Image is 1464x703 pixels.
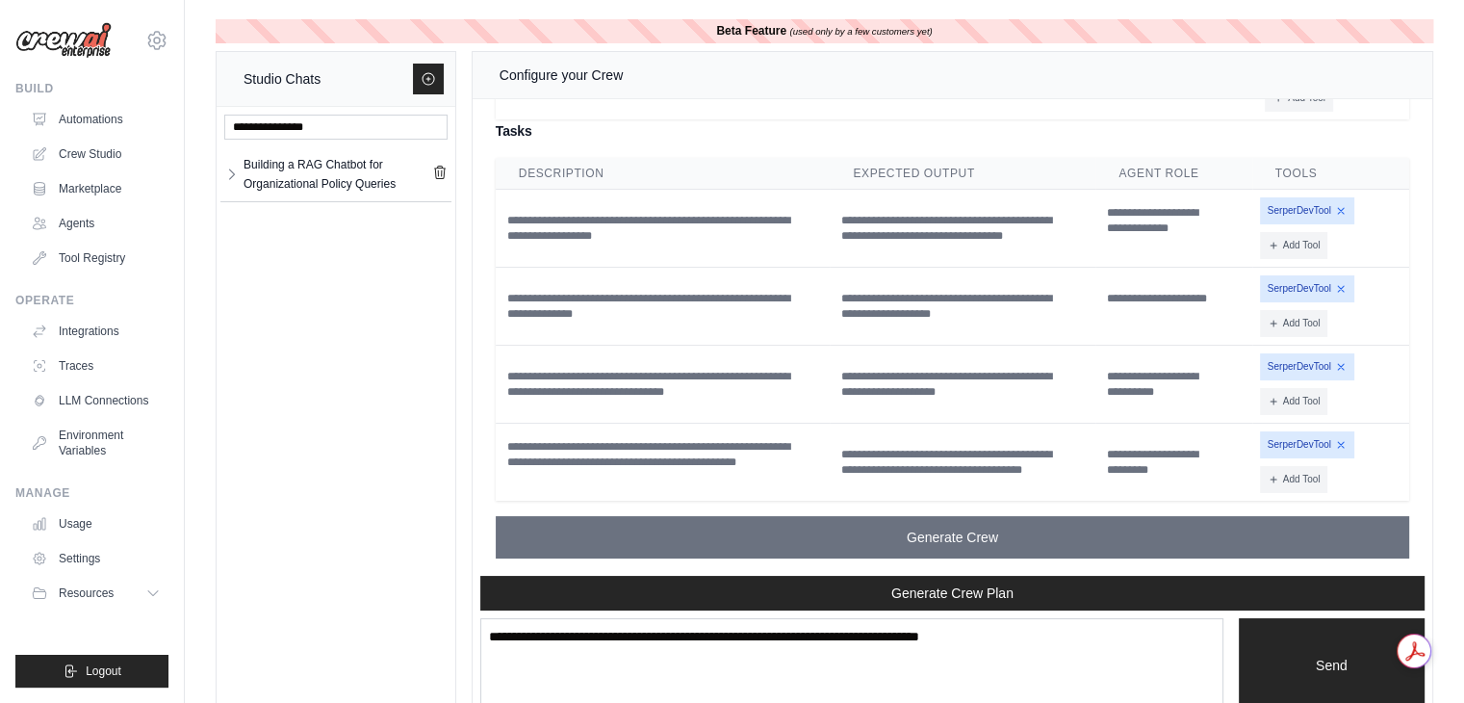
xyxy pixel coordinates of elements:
[1260,353,1354,380] span: SerperDevTool
[23,104,168,135] a: Automations
[480,576,1425,611] button: Generate Crew Plan
[23,173,168,204] a: Marketplace
[23,578,168,609] button: Resources
[1260,197,1354,224] span: SerperDevTool
[23,543,168,574] a: Settings
[1260,310,1328,337] button: Add Tool
[15,293,168,308] div: Operate
[1260,275,1354,302] span: SerperDevTool
[23,243,168,273] a: Tool Registry
[1252,158,1409,190] th: Tools
[496,119,1409,143] h4: Tasks
[15,22,112,59] img: Logo
[716,24,786,38] b: Beta Feature
[244,67,321,91] div: Studio Chats
[500,64,623,87] div: Configure your Crew
[15,655,168,688] button: Logout
[23,208,168,239] a: Agents
[1095,158,1251,190] th: Agent Role
[1260,466,1328,493] button: Add Tool
[23,385,168,416] a: LLM Connections
[15,81,168,96] div: Build
[1260,232,1328,259] button: Add Tool
[1260,388,1328,415] button: Add Tool
[59,586,114,601] span: Resources
[789,26,932,37] i: (used only by a few customers yet)
[830,158,1095,190] th: Expected Output
[23,316,168,347] a: Integrations
[244,155,432,194] div: Building a RAG Chatbot for Organizational Policy Queries
[23,420,168,466] a: Environment Variables
[23,508,168,539] a: Usage
[496,158,831,190] th: Description
[23,139,168,169] a: Crew Studio
[86,664,121,679] span: Logout
[15,485,168,501] div: Manage
[23,351,168,381] a: Traces
[907,528,998,547] span: Generate Crew
[1260,431,1354,458] span: SerperDevTool
[496,516,1409,559] button: Generate Crew
[240,155,432,194] a: Building a RAG Chatbot for Organizational Policy Queries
